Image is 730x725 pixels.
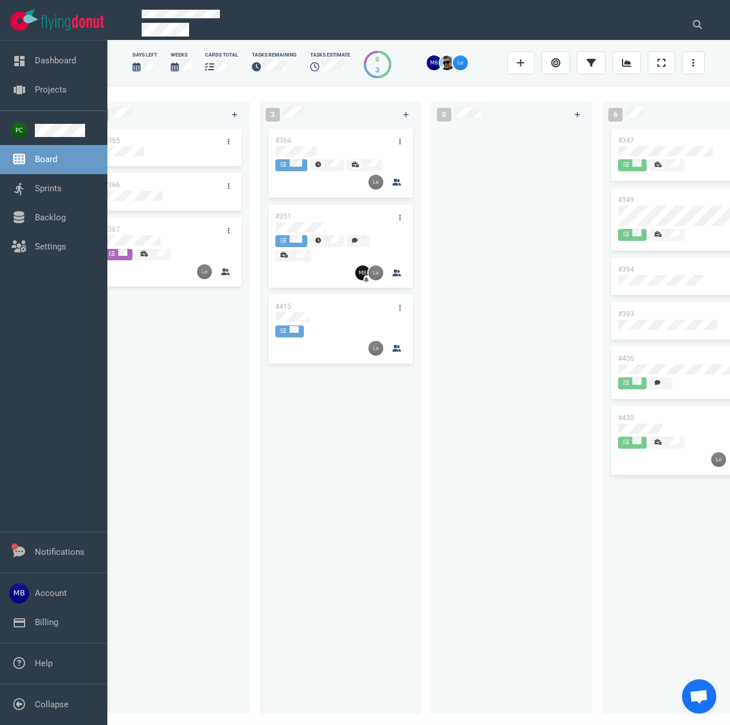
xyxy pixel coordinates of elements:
a: #367 [104,225,120,233]
a: Dashboard [35,55,76,66]
img: 26 [368,265,383,280]
img: 26 [197,264,212,279]
a: #366 [104,181,120,189]
img: 26 [427,55,442,70]
div: days left [133,51,157,59]
a: Projects [35,84,67,95]
a: Notifications [35,547,85,557]
div: Weeks [171,51,191,59]
a: #394 [618,265,634,273]
img: 26 [368,341,383,356]
a: Sprints [35,183,62,194]
span: 6 [608,108,623,122]
a: #393 [618,310,634,318]
img: Flying Donut text logo [41,15,104,30]
img: 26 [368,175,383,190]
a: #347 [618,136,634,144]
a: Board [35,154,57,164]
a: Collapse [35,699,69,710]
a: #406 [618,355,634,362]
a: #430 [618,414,634,422]
a: Backlog [35,212,66,223]
div: 6 [375,54,379,65]
div: 3 [375,65,379,75]
div: Tasks Estimate [310,51,350,59]
a: #364 [275,136,291,144]
img: 26 [453,55,468,70]
a: Settings [35,241,66,252]
span: 3 [266,108,280,122]
a: #365 [104,136,120,144]
img: 26 [711,452,726,467]
span: 0 [437,108,451,122]
a: #351 [275,212,291,220]
a: #349 [618,196,634,204]
a: Help [35,658,53,668]
a: Open de chat [682,679,716,714]
a: Account [35,588,67,598]
a: #415 [275,303,291,311]
a: Billing [35,617,58,627]
img: 26 [355,265,370,280]
div: cards total [205,51,238,59]
img: 26 [440,55,455,70]
div: Tasks Remaining [252,51,296,59]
